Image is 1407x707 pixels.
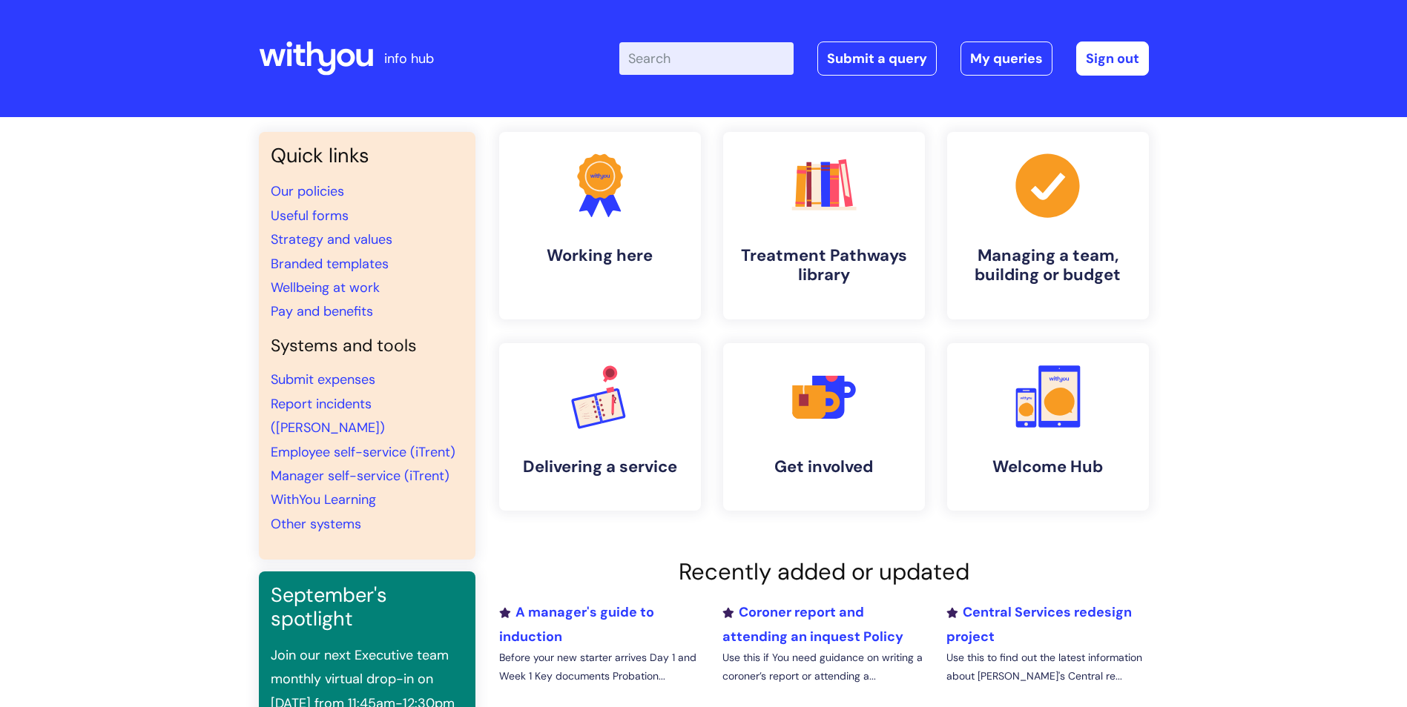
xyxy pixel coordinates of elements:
div: | - [619,42,1149,76]
p: info hub [384,47,434,70]
h4: Systems and tools [271,336,464,356]
h3: Quick links [271,144,464,167]
a: WithYou Learning [271,491,376,508]
a: My queries [960,42,1052,76]
a: Pay and benefits [271,302,373,320]
a: Submit expenses [271,371,375,388]
a: Get involved [723,343,925,511]
a: Our policies [271,182,344,200]
a: Managing a team, building or budget [947,132,1149,319]
a: Employee self-service (iTrent) [271,443,455,461]
a: Strategy and values [271,230,392,248]
h4: Welcome Hub [959,457,1137,477]
h2: Recently added or updated [499,558,1149,585]
a: Branded templates [271,255,389,273]
a: Submit a query [817,42,937,76]
h4: Treatment Pathways library [735,246,913,285]
h3: September's spotlight [271,583,464,631]
p: Use this if You need guidance on writing a coroner’s report or attending a... [722,648,924,686]
a: Coroner report and attending an inquest Policy [722,603,903,645]
h4: Managing a team, building or budget [959,246,1137,285]
p: Before your new starter arrives Day 1 and Week 1 Key documents Probation... [499,648,701,686]
a: Central Services redesign project [946,603,1132,645]
a: Wellbeing at work [271,279,380,296]
a: Other systems [271,515,361,533]
h4: Get involved [735,457,913,477]
a: Useful forms [271,207,349,225]
a: A manager's guide to induction [499,603,654,645]
a: Welcome Hub [947,343,1149,511]
a: Manager self-service (iTrent) [271,467,449,485]
input: Search [619,42,794,75]
a: Treatment Pathways library [723,132,925,319]
h4: Delivering a service [511,457,689,477]
a: Sign out [1076,42,1149,76]
p: Use this to find out the latest information about [PERSON_NAME]'s Central re... [946,648,1148,686]
h4: Working here [511,246,689,265]
a: Working here [499,132,701,319]
a: Delivering a service [499,343,701,511]
a: Report incidents ([PERSON_NAME]) [271,395,385,437]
